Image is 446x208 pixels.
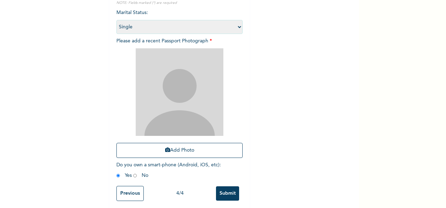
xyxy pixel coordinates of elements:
span: Marital Status : [116,10,243,29]
button: Add Photo [116,143,243,158]
p: NOTE: Fields marked (*) are required [116,0,243,6]
img: Crop [136,48,223,136]
span: Please add a recent Passport Photograph [116,39,243,161]
div: 4 / 4 [144,190,216,197]
span: Do you own a smart-phone (Android, iOS, etc) : Yes No [116,162,221,178]
input: Submit [216,186,239,201]
input: Previous [116,186,144,201]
